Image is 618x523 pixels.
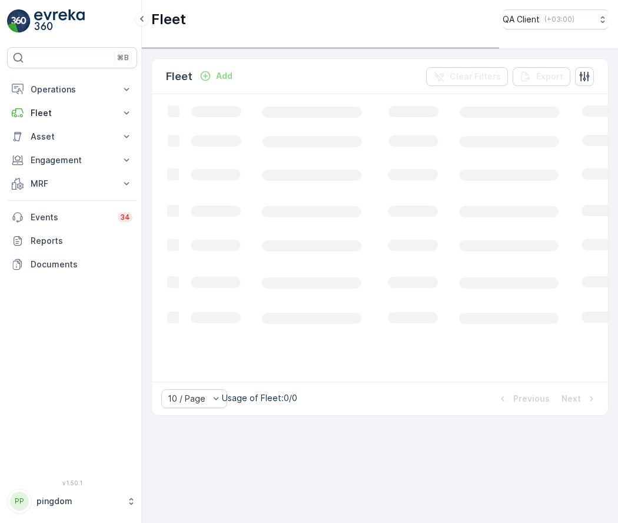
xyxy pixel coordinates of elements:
[536,71,563,82] p: Export
[503,9,609,29] button: QA Client(+03:00)
[496,392,551,406] button: Previous
[151,10,186,29] p: Fleet
[513,67,570,86] button: Export
[7,489,137,514] button: PPpingdom
[7,9,31,33] img: logo
[117,53,129,62] p: ⌘B
[222,392,297,404] p: Usage of Fleet : 0/0
[195,69,237,83] button: Add
[36,495,121,507] p: pingdom
[560,392,599,406] button: Next
[7,206,137,229] a: Events34
[31,259,132,270] p: Documents
[7,172,137,196] button: MRF
[31,107,114,119] p: Fleet
[7,229,137,253] a: Reports
[34,9,85,33] img: logo_light-DOdMpM7g.png
[31,154,114,166] p: Engagement
[7,101,137,125] button: Fleet
[120,213,130,222] p: 34
[31,235,132,247] p: Reports
[31,178,114,190] p: MRF
[7,78,137,101] button: Operations
[7,125,137,148] button: Asset
[450,71,501,82] p: Clear Filters
[426,67,508,86] button: Clear Filters
[7,253,137,276] a: Documents
[31,131,114,143] p: Asset
[7,479,137,486] span: v 1.50.1
[216,70,232,82] p: Add
[561,393,581,405] p: Next
[166,68,192,85] p: Fleet
[7,148,137,172] button: Engagement
[31,84,114,95] p: Operations
[10,492,29,511] div: PP
[544,15,574,24] p: ( +03:00 )
[513,393,550,405] p: Previous
[503,14,540,25] p: QA Client
[31,211,111,223] p: Events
